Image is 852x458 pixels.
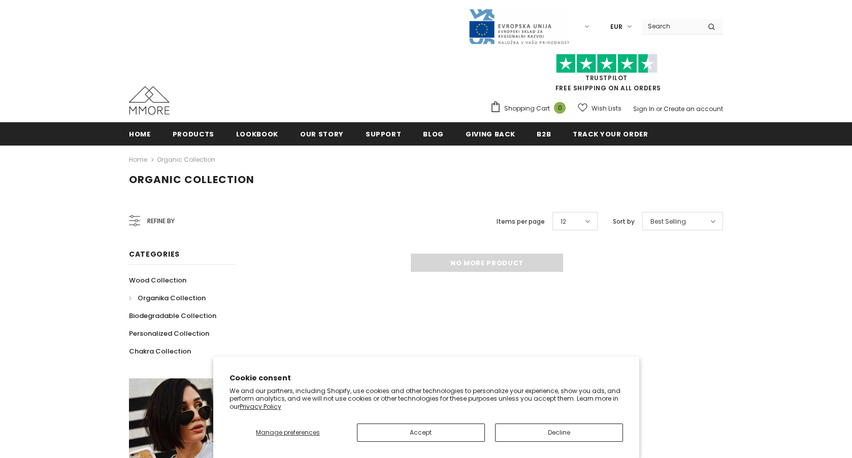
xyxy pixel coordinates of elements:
[468,8,570,45] img: Javni Razpis
[366,129,402,139] span: support
[642,19,700,33] input: Search Site
[300,129,344,139] span: Our Story
[537,129,551,139] span: B2B
[578,99,621,117] a: Wish Lists
[537,122,551,145] a: B2B
[585,74,628,82] a: Trustpilot
[656,104,662,113] span: or
[173,129,214,139] span: Products
[129,346,191,356] span: Chakra Collection
[129,86,170,115] img: MMORE Cases
[423,122,444,145] a: Blog
[129,275,186,285] span: Wood Collection
[129,154,147,166] a: Home
[466,129,515,139] span: Giving back
[468,22,570,30] a: Javni Razpis
[256,428,320,437] span: Manage preferences
[423,129,444,139] span: Blog
[554,102,566,114] span: 0
[129,329,209,338] span: Personalized Collection
[613,217,635,227] label: Sort by
[230,373,623,383] h2: Cookie consent
[650,217,686,227] span: Best Selling
[129,311,216,321] span: Biodegradable Collection
[592,103,621,114] span: Wish Lists
[466,122,515,145] a: Giving back
[230,424,347,442] button: Manage preferences
[490,58,723,92] span: FREE SHIPPING ON ALL ORDERS
[366,122,402,145] a: support
[129,172,254,187] span: Organic Collection
[357,424,485,442] button: Accept
[561,217,566,227] span: 12
[129,325,209,342] a: Personalized Collection
[504,103,550,114] span: Shopping Cart
[129,342,191,360] a: Chakra Collection
[490,101,571,116] a: Shopping Cart 0
[610,22,622,32] span: EUR
[664,104,723,113] a: Create an account
[236,129,278,139] span: Lookbook
[556,54,658,74] img: Trust Pilot Stars
[129,249,180,259] span: Categories
[497,217,545,227] label: Items per page
[129,129,151,139] span: Home
[240,402,281,411] a: Privacy Policy
[633,104,654,113] a: Sign In
[495,424,623,442] button: Decline
[147,216,175,227] span: Refine by
[138,293,206,303] span: Organika Collection
[236,122,278,145] a: Lookbook
[129,289,206,307] a: Organika Collection
[173,122,214,145] a: Products
[573,122,648,145] a: Track your order
[230,387,623,411] p: We and our partners, including Shopify, use cookies and other technologies to personalize your ex...
[129,271,186,289] a: Wood Collection
[129,122,151,145] a: Home
[573,129,648,139] span: Track your order
[129,307,216,325] a: Biodegradable Collection
[300,122,344,145] a: Our Story
[157,155,215,164] a: Organic Collection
